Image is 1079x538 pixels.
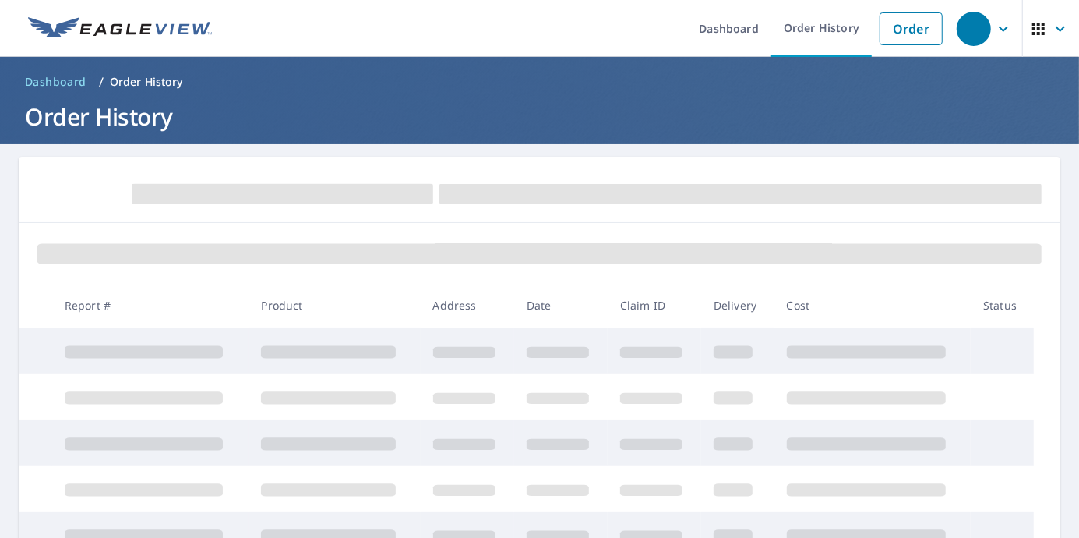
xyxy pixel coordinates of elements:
[110,74,183,90] p: Order History
[421,282,514,328] th: Address
[774,282,971,328] th: Cost
[701,282,774,328] th: Delivery
[971,282,1033,328] th: Status
[25,74,86,90] span: Dashboard
[99,73,104,91] li: /
[19,69,1060,94] nav: breadcrumb
[880,12,943,45] a: Order
[19,69,93,94] a: Dashboard
[249,282,420,328] th: Product
[28,17,212,41] img: EV Logo
[52,282,249,328] th: Report #
[608,282,701,328] th: Claim ID
[19,101,1060,133] h1: Order History
[514,282,608,328] th: Date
